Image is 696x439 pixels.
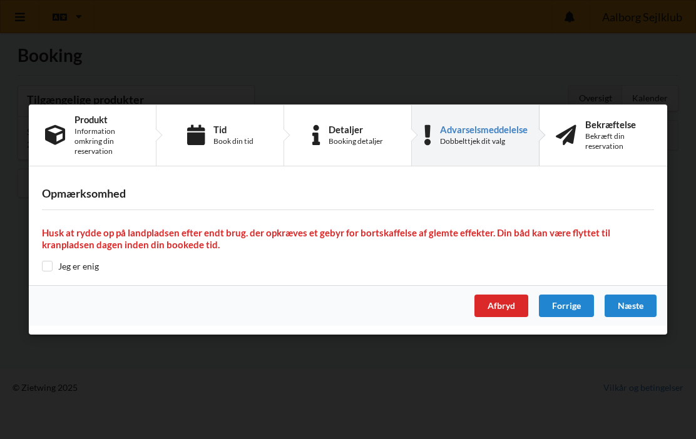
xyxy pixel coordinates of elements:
[42,261,99,271] label: Jeg er enig
[329,124,383,134] div: Detaljer
[213,136,253,146] div: Book din tid
[585,119,651,129] div: Bekræftelse
[440,136,528,146] div: Dobbelttjek dit valg
[474,295,528,317] div: Afbryd
[42,186,654,201] h3: Opmærksomhed
[440,124,528,134] div: Advarselsmeddelelse
[74,126,140,156] div: Information omkring din reservation
[539,295,594,317] div: Forrige
[213,124,253,134] div: Tid
[74,114,140,124] div: Produkt
[42,227,654,251] h4: Husk at rydde op på landpladsen efter endt brug. der opkræves et gebyr for bortskaffelse af glemt...
[329,136,383,146] div: Booking detaljer
[605,295,657,317] div: Næste
[585,131,651,151] div: Bekræft din reservation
